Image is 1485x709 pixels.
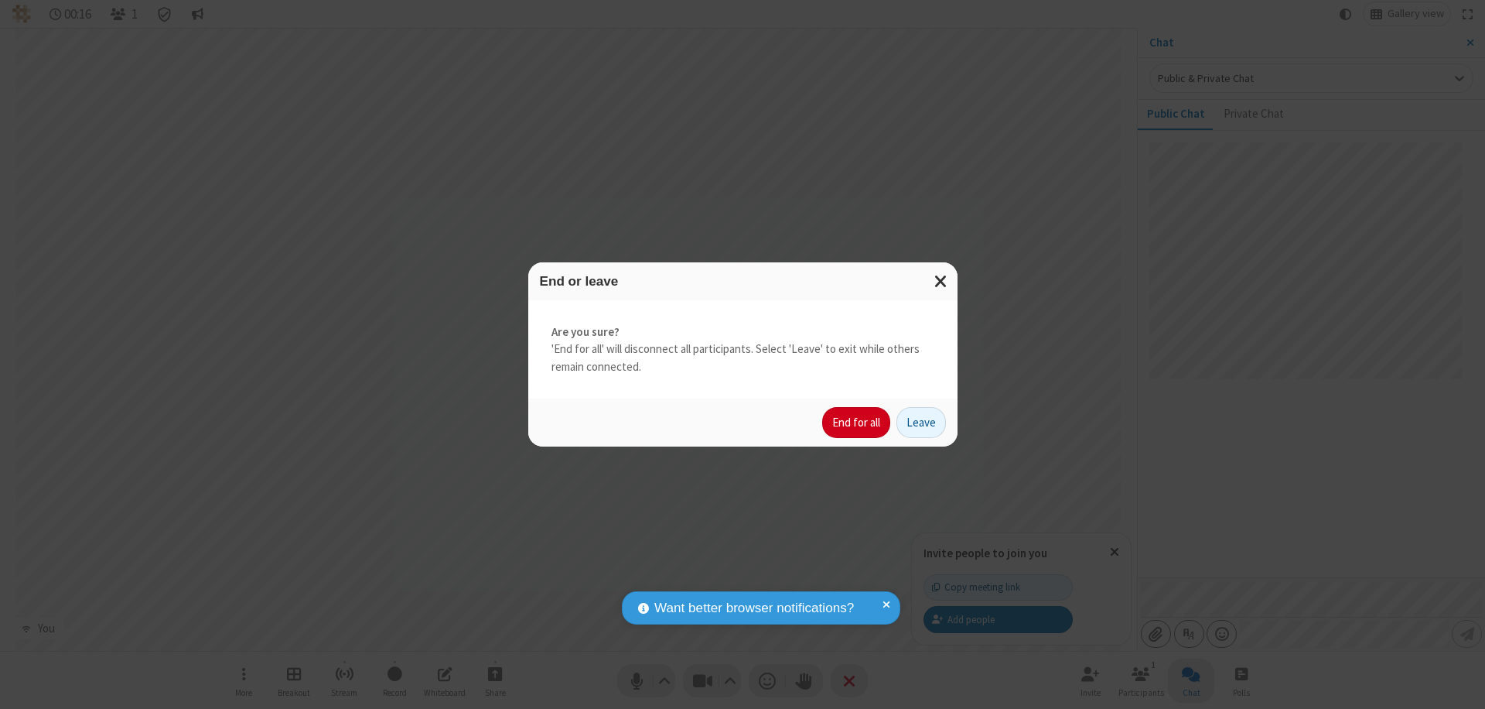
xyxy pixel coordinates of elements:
div: 'End for all' will disconnect all participants. Select 'Leave' to exit while others remain connec... [528,300,958,399]
button: End for all [822,407,890,438]
strong: Are you sure? [551,324,934,341]
span: Want better browser notifications? [654,598,854,618]
button: Leave [896,407,946,438]
h3: End or leave [540,274,946,289]
button: Close modal [925,262,958,300]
